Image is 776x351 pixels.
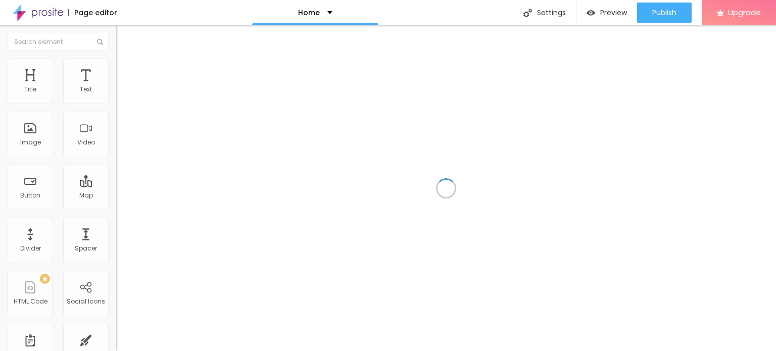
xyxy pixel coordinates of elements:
div: Social Icons [67,298,105,305]
div: HTML Code [14,298,47,305]
div: Title [24,86,36,93]
span: Upgrade [728,8,761,17]
img: view-1.svg [587,9,595,17]
button: Preview [576,3,637,23]
span: Preview [600,9,627,17]
div: Image [20,139,41,146]
img: Icone [523,9,532,17]
div: Map [79,192,93,199]
div: Spacer [75,245,97,252]
div: Video [77,139,95,146]
span: Publish [652,9,676,17]
img: Icone [97,39,103,45]
button: Publish [637,3,692,23]
div: Page editor [68,9,117,16]
input: Search element [8,33,109,51]
div: Button [20,192,40,199]
p: Home [298,9,320,16]
div: Divider [20,245,41,252]
div: Text [80,86,92,93]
